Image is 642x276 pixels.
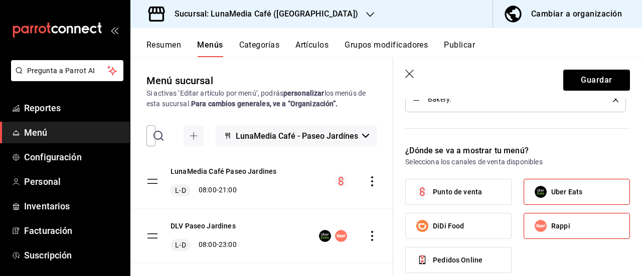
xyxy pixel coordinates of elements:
[606,97,618,102] button: delete
[367,176,377,186] button: actions
[146,175,158,187] button: drag
[239,40,280,57] button: Categorías
[405,157,630,167] p: Selecciona los canales de venta disponibles
[345,40,428,57] button: Grupos modificadores
[216,125,377,146] button: LunaMedia Café - Paseo Jardínes
[171,184,276,196] div: 08:00 - 21:00
[7,73,123,83] a: Pregunta a Parrot AI
[191,100,338,108] strong: Para cambios generales, ve a “Organización”.
[563,70,630,91] button: Guardar
[24,126,122,139] span: Menú
[146,230,158,242] button: drag
[428,96,598,103] span: Bakery.
[24,224,122,237] span: Facturación
[168,126,174,146] input: Buscar menú
[367,231,377,241] button: actions
[130,154,393,263] table: menu-maker-table
[24,101,122,115] span: Reportes
[173,240,188,250] span: L-D
[146,40,642,57] div: navigation tabs
[433,255,483,265] span: Pedidos Online
[171,166,276,176] button: LunaMedia Café Paseo Jardines
[110,26,118,34] button: open_drawer_menu
[433,221,464,231] span: DiDi Food
[551,221,570,231] span: Rappi
[171,239,237,251] div: 08:00 - 23:00
[173,185,188,195] span: L-D
[24,248,122,262] span: Suscripción
[405,145,630,157] p: ¿Dónde se va a mostrar tu menú?
[24,199,122,213] span: Inventarios
[197,40,223,57] button: Menús
[551,187,582,197] span: Uber Eats
[531,7,622,21] div: Cambiar a organización
[167,8,358,20] h3: Sucursal: LunaMedia Café ([GEOGRAPHIC_DATA])
[24,150,122,164] span: Configuración
[433,187,482,197] span: Punto de venta
[146,73,213,88] div: Menú sucursal
[24,175,122,188] span: Personal
[171,221,236,231] button: DLV Paseo Jardines
[236,131,358,141] span: LunaMedia Café - Paseo Jardínes
[11,60,123,81] button: Pregunta a Parrot AI
[283,89,325,97] strong: personalizar
[27,66,108,76] span: Pregunta a Parrot AI
[444,40,475,57] button: Publicar
[295,40,329,57] button: Artículos
[146,40,181,57] button: Resumen
[146,88,377,109] div: Si activas ‘Editar artículo por menú’, podrás los menús de esta sucursal.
